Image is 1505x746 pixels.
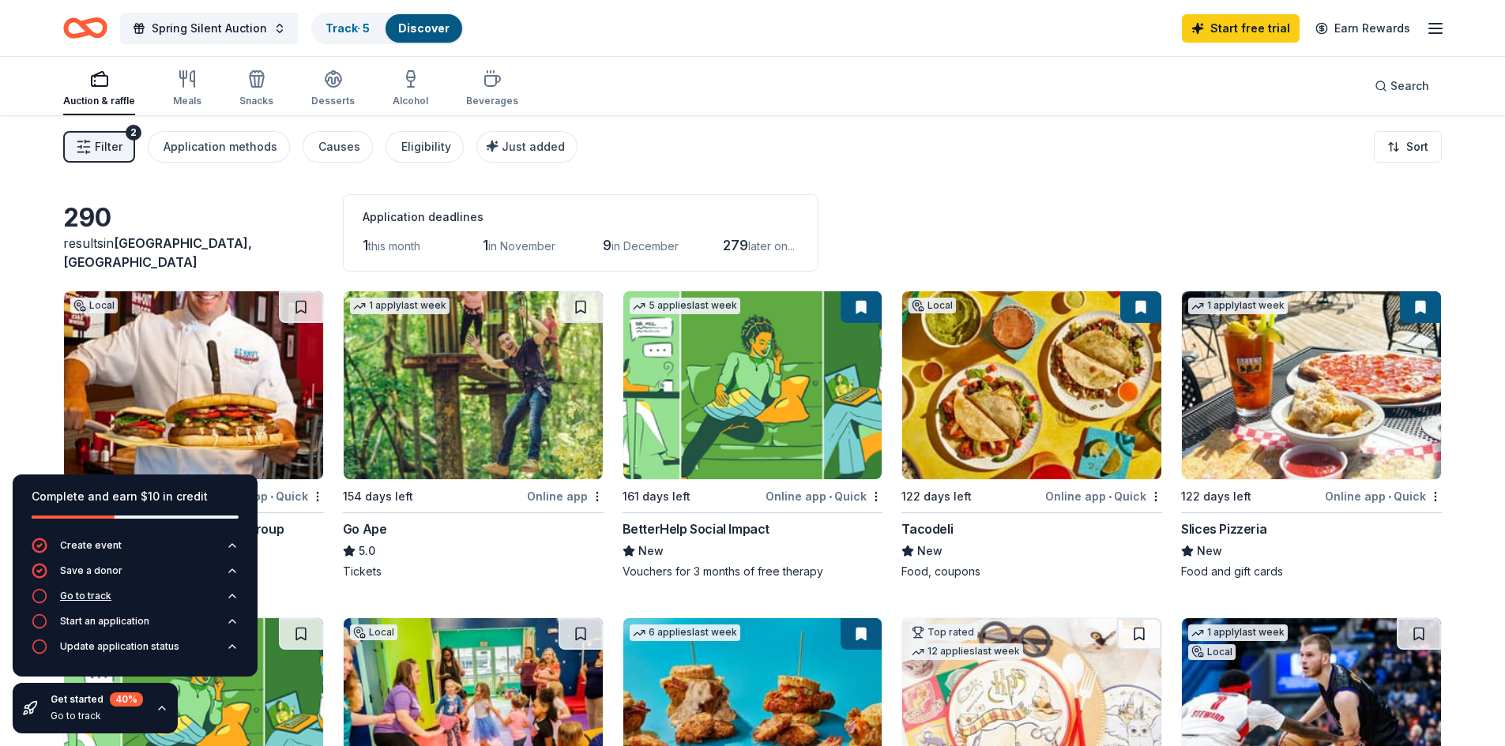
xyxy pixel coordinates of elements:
[1045,486,1162,506] div: Online app Quick
[1197,542,1222,560] span: New
[311,95,355,107] div: Desserts
[1325,486,1442,506] div: Online app Quick
[901,487,972,506] div: 122 days left
[60,539,122,552] div: Create event
[1182,14,1300,43] a: Start free trial
[1188,298,1288,314] div: 1 apply last week
[110,692,143,707] div: 40 %
[611,239,679,253] span: in December
[51,710,143,722] div: Go to track
[476,131,578,163] button: Just added
[1306,14,1420,43] a: Earn Rewards
[623,291,883,579] a: Image for BetterHelp Social Impact5 applieslast week161 days leftOnline app•QuickBetterHelp Socia...
[363,208,799,227] div: Application deadlines
[368,239,420,253] span: this month
[60,564,122,577] div: Save a donor
[901,519,953,538] div: Tacodeli
[723,237,748,253] span: 279
[488,239,555,253] span: in November
[343,564,604,579] div: Tickets
[148,131,290,163] button: Application methods
[902,291,1161,479] img: Image for Tacodeli
[638,542,664,560] span: New
[917,542,943,560] span: New
[51,692,143,707] div: Get started
[239,63,273,115] button: Snacks
[1390,77,1429,96] span: Search
[318,137,360,156] div: Causes
[173,63,201,115] button: Meals
[363,237,368,253] span: 1
[623,519,769,538] div: BetterHelp Social Impact
[239,95,273,107] div: Snacks
[483,237,488,253] span: 1
[1182,291,1441,479] img: Image for Slices Pizzeria
[60,590,111,602] div: Go to track
[1388,490,1391,503] span: •
[1181,487,1251,506] div: 122 days left
[630,624,740,641] div: 6 applies last week
[1374,131,1442,163] button: Sort
[1362,70,1442,102] button: Search
[32,613,239,639] button: Start an application
[311,13,464,44] button: Track· 5Discover
[386,131,464,163] button: Eligibility
[766,486,882,506] div: Online app Quick
[527,486,604,506] div: Online app
[909,624,977,640] div: Top rated
[32,538,239,563] button: Create event
[909,643,1023,660] div: 12 applies last week
[344,291,603,479] img: Image for Go Ape
[1108,490,1112,503] span: •
[466,63,518,115] button: Beverages
[325,21,370,35] a: Track· 5
[901,564,1162,579] div: Food, coupons
[1181,564,1442,579] div: Food and gift cards
[748,239,795,253] span: later on...
[466,95,518,107] div: Beverages
[350,298,450,314] div: 1 apply last week
[502,140,565,153] span: Just added
[350,624,397,640] div: Local
[164,137,277,156] div: Application methods
[60,615,149,628] div: Start an application
[63,235,252,270] span: in
[32,563,239,588] button: Save a donor
[909,298,956,313] div: Local
[63,95,135,107] div: Auction & raffle
[63,235,252,270] span: [GEOGRAPHIC_DATA], [GEOGRAPHIC_DATA]
[398,21,450,35] a: Discover
[311,63,355,115] button: Desserts
[623,291,882,479] img: Image for BetterHelp Social Impact
[623,564,883,579] div: Vouchers for 3 months of free therapy
[60,640,179,653] div: Update application status
[63,234,324,272] div: results
[173,95,201,107] div: Meals
[63,9,107,47] a: Home
[359,542,375,560] span: 5.0
[603,237,611,253] span: 9
[343,519,387,538] div: Go Ape
[393,63,428,115] button: Alcohol
[270,490,273,503] span: •
[623,487,690,506] div: 161 days left
[630,298,740,314] div: 5 applies last week
[1188,624,1288,641] div: 1 apply last week
[1181,291,1442,579] a: Image for Slices Pizzeria1 applylast week122 days leftOnline app•QuickSlices PizzeriaNewFood and ...
[32,487,239,506] div: Complete and earn $10 in credit
[63,131,135,163] button: Filter2
[32,639,239,664] button: Update application status
[1406,137,1428,156] span: Sort
[343,487,413,506] div: 154 days left
[64,291,323,479] img: Image for Kenny's Restaurant Group
[1181,519,1266,538] div: Slices Pizzeria
[401,137,451,156] div: Eligibility
[1188,644,1236,660] div: Local
[152,19,267,38] span: Spring Silent Auction
[303,131,373,163] button: Causes
[126,125,141,141] div: 2
[32,588,239,613] button: Go to track
[393,95,428,107] div: Alcohol
[901,291,1162,579] a: Image for TacodeliLocal122 days leftOnline app•QuickTacodeliNewFood, coupons
[829,490,832,503] span: •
